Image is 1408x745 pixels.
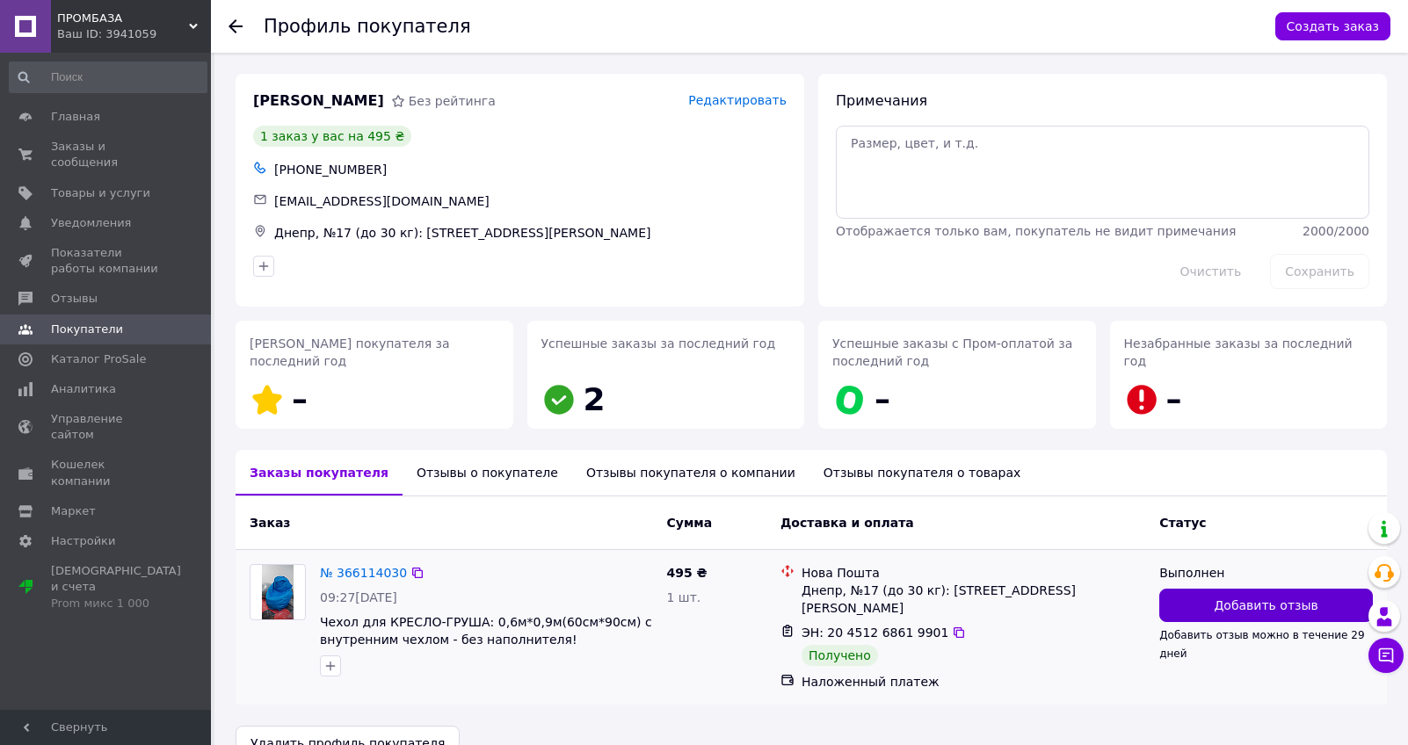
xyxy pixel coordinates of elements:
div: Нова Пошта [802,564,1145,582]
span: Примечания [836,92,927,109]
div: Заказы покупателя [236,450,403,495]
span: Незабранные заказы за последний год [1124,336,1353,368]
img: Фото товару [262,565,293,619]
div: Отзывы о покупателе [403,450,572,495]
span: Аналитика [51,381,116,397]
span: Каталог ProSale [51,351,146,367]
span: Покупатели [51,322,123,337]
div: Выполнен [1159,564,1373,582]
span: 495 ₴ [666,566,707,580]
div: Наложенный платеж [802,673,1145,691]
div: 1 заказ у вас на 495 ₴ [253,126,411,147]
div: Отзывы покупателя о товарах [809,450,1035,495]
span: Заказы и сообщения [51,139,163,170]
div: Днепр, №17 (до 30 кг): [STREET_ADDRESS][PERSON_NAME] [271,221,790,245]
span: [DEMOGRAPHIC_DATA] и счета [51,563,181,611]
span: Кошелек компании [51,457,163,488]
span: Добавить отзыв можно в течение 29 дней [1159,629,1364,659]
button: Чат с покупателем [1368,638,1404,673]
a: Фото товару [250,564,306,620]
span: [PERSON_NAME] [253,91,384,112]
span: Показатели работы компании [51,245,163,277]
span: 2 [584,381,606,417]
div: Отзывы покупателя о компании [572,450,809,495]
span: Добавить отзыв [1214,597,1317,614]
input: Поиск [9,61,207,93]
span: Заказ [250,516,290,530]
a: № 366114030 [320,566,407,580]
span: ЭН: 20 4512 6861 9901 [802,626,949,640]
span: Сумма [666,516,712,530]
span: Успешные заказы за последний год [541,336,776,351]
span: Редактировать [688,93,787,107]
span: Статус [1159,516,1206,530]
span: Успешные заказы с Пром-оплатой за последний год [832,336,1072,368]
span: Управление сайтом [51,411,163,443]
h1: Профиль покупателя [264,16,471,37]
span: – [292,381,308,417]
span: Отображается только вам, покупатель не видит примечания [836,224,1236,238]
a: Чехол для КРЕСЛО-ГРУША: 0,6м*0,9м(60см*90см) с внутренним чехлом - без наполнителя! [320,615,652,647]
span: Маркет [51,503,96,519]
span: ПРОМБАЗА [57,11,189,26]
span: – [875,381,890,417]
span: [EMAIL_ADDRESS][DOMAIN_NAME] [274,194,490,208]
span: Отзывы [51,291,98,307]
span: 2000 / 2000 [1303,224,1369,238]
span: Товары и услуги [51,185,150,201]
div: Ваш ID: 3941059 [57,26,211,42]
span: [PERSON_NAME] покупателя за последний год [250,336,450,368]
span: 1 шт. [666,590,700,604]
div: [PHONE_NUMBER] [271,157,790,182]
span: Уведомления [51,215,131,231]
div: Вернуться назад [229,18,243,35]
div: Получено [802,645,878,666]
span: – [1166,381,1182,417]
span: Настройки [51,533,115,549]
span: Доставка и оплата [780,516,914,530]
span: Без рейтинга [409,94,496,108]
div: Prom микс 1 000 [51,596,181,611]
span: 09:27[DATE] [320,590,397,604]
span: Главная [51,109,100,125]
button: Добавить отзыв [1159,589,1373,622]
button: Создать заказ [1275,12,1390,40]
div: Днепр, №17 (до 30 кг): [STREET_ADDRESS][PERSON_NAME] [802,582,1145,617]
